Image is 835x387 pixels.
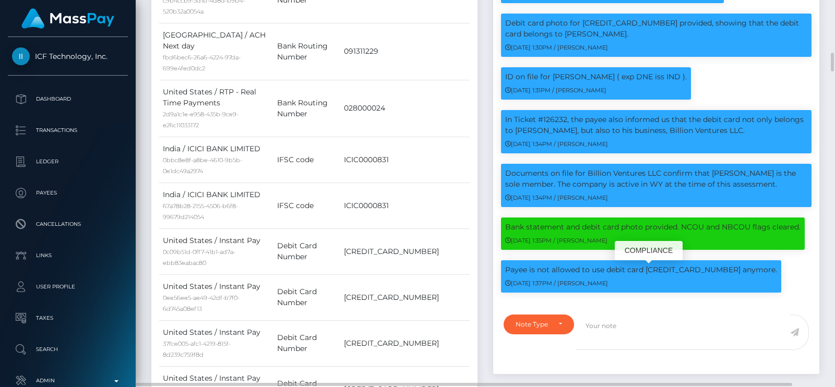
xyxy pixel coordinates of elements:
[8,180,128,206] a: Payees
[340,228,470,274] td: [CREDIT_CARD_NUMBER]
[504,315,574,334] button: Note Type
[12,47,30,65] img: ICF Technology, Inc.
[505,194,608,201] small: [DATE] 1:34PM / [PERSON_NAME]
[8,52,128,61] span: ICF Technology, Inc.
[505,44,608,51] small: [DATE] 1:30PM / [PERSON_NAME]
[505,140,608,148] small: [DATE] 1:34PM / [PERSON_NAME]
[505,114,807,136] p: In Ticket #126232, the payee also informed us that the debit card not only belongs to [PERSON_NAM...
[516,320,550,329] div: Note Type
[12,154,124,170] p: Ledger
[159,320,273,366] td: United States / Instant Pay
[159,183,273,228] td: India / ICICI BANK LIMITED
[505,264,777,275] p: Payee is not allowed to use debit card [CREDIT_CARD_NUMBER] anymore.
[8,274,128,300] a: User Profile
[159,80,273,137] td: United States / RTP - Real Time Payments
[273,183,341,228] td: IFSC code
[8,243,128,269] a: Links
[273,137,341,183] td: IFSC code
[8,117,128,143] a: Transactions
[12,248,124,263] p: Links
[12,185,124,201] p: Payees
[340,80,470,137] td: 028000024
[12,342,124,357] p: Search
[340,23,470,80] td: 091311229
[8,305,128,331] a: Taxes
[340,137,470,183] td: ICIC0000831
[615,241,683,260] div: COMPLIANCE
[505,71,687,82] p: ID on file for [PERSON_NAME] ( exp DNE iss IND ).
[505,222,801,233] p: Bank statement and debit card photo provided. NCOU and NBCOU flags cleared.
[505,18,807,40] p: Debit card photo for [CREDIT_CARD_NUMBER] provided, showing that the debit card belongs to [PERSO...
[505,237,607,244] small: [DATE] 1:35PM / [PERSON_NAME]
[163,202,238,221] small: 67a78b28-2155-4506-b6f8-99679d214054
[12,91,124,107] p: Dashboard
[163,111,238,129] small: 2d9a1c1e-e958-435b-9ce9-e26c11033172
[163,156,242,175] small: 0bbc8e8f-a8be-4610-9b5b-0e1dc49a2974
[505,280,608,287] small: [DATE] 1:37PM / [PERSON_NAME]
[340,274,470,320] td: [CREDIT_CARD_NUMBER]
[21,8,114,29] img: MassPay Logo
[163,248,235,267] small: 0c09b51d-0ff7-41b1-ad7a-ebb83eabac80
[163,54,241,72] small: fbd6bec6-26a6-4224-97da-699e4fed0dc2
[273,274,341,320] td: Debit Card Number
[8,211,128,237] a: Cancellations
[505,87,606,94] small: [DATE] 1:31PM / [PERSON_NAME]
[159,23,273,80] td: [GEOGRAPHIC_DATA] / ACH Next day
[8,149,128,175] a: Ledger
[12,123,124,138] p: Transactions
[163,294,240,312] small: 0ee56ee5-ae49-42df-b7f0-6d745a08ef13
[340,320,470,366] td: [CREDIT_CARD_NUMBER]
[273,320,341,366] td: Debit Card Number
[273,228,341,274] td: Debit Card Number
[8,336,128,362] a: Search
[12,310,124,326] p: Taxes
[8,86,128,112] a: Dashboard
[159,274,273,320] td: United States / Instant Pay
[273,80,341,137] td: Bank Routing Number
[340,183,470,228] td: ICIC0000831
[159,228,273,274] td: United States / Instant Pay
[163,340,231,358] small: 37fce005-afc1-4219-815f-8d239c759f8d
[12,216,124,232] p: Cancellations
[12,279,124,295] p: User Profile
[159,137,273,183] td: India / ICICI BANK LIMITED
[505,168,807,190] p: Documents on file for Billion Ventures LLC confirm that [PERSON_NAME] is the sole member. The com...
[273,23,341,80] td: Bank Routing Number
